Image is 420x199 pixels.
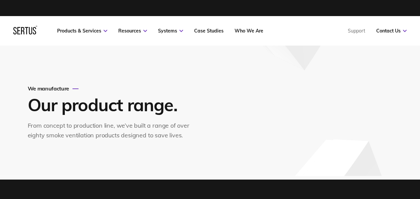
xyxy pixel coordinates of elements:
[28,85,196,92] div: We manufacture
[118,28,147,34] a: Resources
[28,121,196,140] div: From concept to production line, we’ve built a range of over eighty smoke ventilation products de...
[57,28,107,34] a: Products & Services
[28,94,195,116] h1: Our product range.
[235,28,263,34] a: Who We Are
[194,28,224,34] a: Case Studies
[348,28,365,34] a: Support
[376,28,407,34] a: Contact Us
[158,28,183,34] a: Systems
